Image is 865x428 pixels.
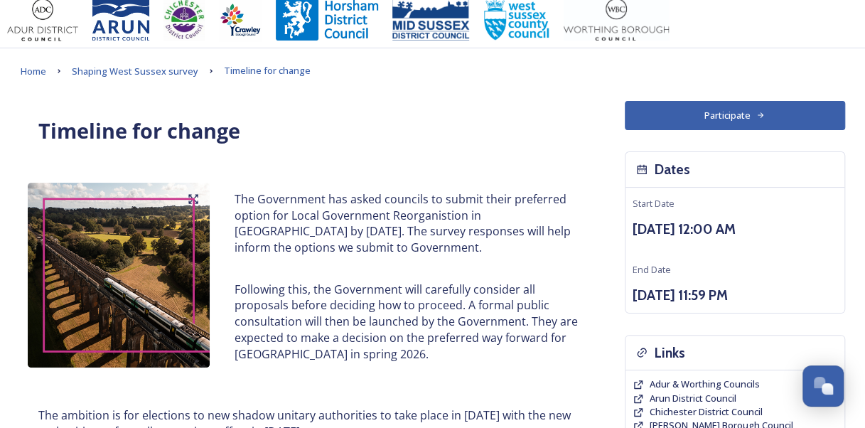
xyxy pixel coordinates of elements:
[235,282,578,363] p: Following this, the Government will carefully consider all proposals before deciding how to proce...
[235,191,578,256] p: The Government has asked councils to submit their preferred option for Local Government Reorganis...
[650,392,736,405] a: Arun District Council
[21,65,46,77] span: Home
[224,64,311,77] span: Timeline for change
[625,101,845,130] button: Participate
[633,197,675,210] span: Start Date
[655,159,690,180] h3: Dates
[655,343,685,363] h3: Links
[633,219,837,240] h3: [DATE] 12:00 AM
[633,285,837,306] h3: [DATE] 11:59 PM
[21,63,46,80] a: Home
[72,65,198,77] span: Shaping West Sussex survey
[650,405,763,418] span: Chichester District Council
[38,117,240,144] strong: Timeline for change
[650,378,760,390] span: Adur & Worthing Councils
[650,378,760,391] a: Adur & Worthing Councils
[650,405,763,419] a: Chichester District Council
[633,263,671,276] span: End Date
[72,63,198,80] a: Shaping West Sussex survey
[802,365,844,407] button: Open Chat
